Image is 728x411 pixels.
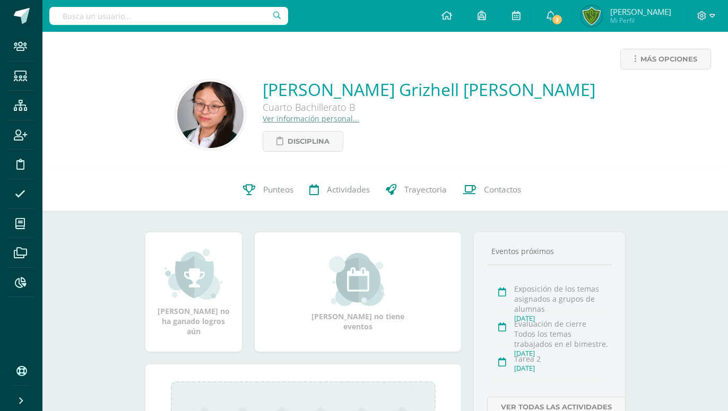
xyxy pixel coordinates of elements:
span: Disciplina [288,132,330,151]
span: Actividades [327,184,370,195]
a: [PERSON_NAME] Grizhell [PERSON_NAME] [263,78,595,101]
span: 2 [551,14,562,25]
div: Exposición de los temas asignados a grupos de alumnas [514,284,609,314]
div: [PERSON_NAME] no ha ganado logros aún [156,248,231,336]
div: [DATE] [514,364,609,373]
a: Ver información personal... [263,113,359,124]
input: Busca un usuario... [49,7,288,25]
span: Contactos [484,184,521,195]
a: Disciplina [263,131,343,152]
div: Evaluación de cierre Todos los temas trabajados en el bimestre. [514,319,609,349]
img: 4301b228b8a61c5d401b7166df0a24f1.png [177,82,244,148]
span: Trayectoria [404,184,447,195]
span: Punteos [263,184,293,195]
img: a027cb2715fc0bed0e3d53f9a5f0b33d.png [581,5,602,27]
div: [PERSON_NAME] no tiene eventos [305,253,411,331]
span: Más opciones [640,49,697,69]
a: Contactos [455,169,529,211]
img: event_small.png [329,253,387,306]
img: achievement_small.png [164,248,222,301]
a: Más opciones [620,49,711,69]
div: Cuarto Bachillerato B [263,101,581,113]
a: Trayectoria [378,169,455,211]
a: Punteos [235,169,301,211]
span: [PERSON_NAME] [610,6,671,17]
div: Eventos próximos [487,246,612,256]
span: Mi Perfil [610,16,671,25]
div: Tarea 2 [514,354,609,364]
a: Actividades [301,169,378,211]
